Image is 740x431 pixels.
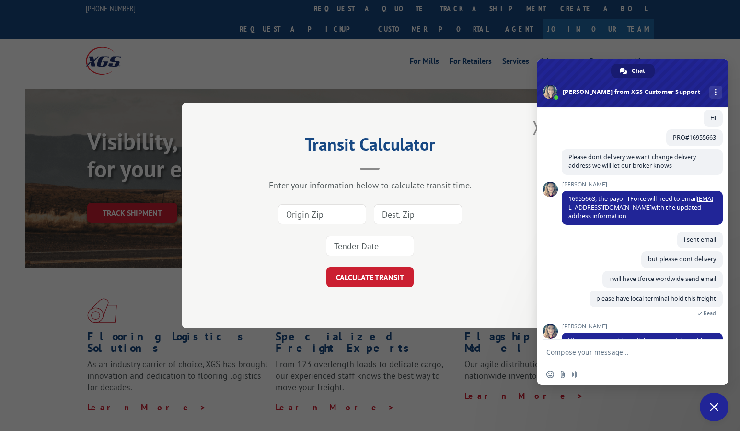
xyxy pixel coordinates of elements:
span: 16955663, the payor TForce will need to email with the updated address information [568,195,713,220]
span: i sent email [684,235,716,244]
input: Origin Zip [278,204,366,224]
input: Dest. Zip [374,204,462,224]
span: We cannot stop this until the payor advises with a stop freight email [568,337,709,353]
span: Send a file [559,371,567,378]
span: [PERSON_NAME] [562,323,723,330]
span: Insert an emoji [546,371,554,378]
span: Please dont delivery we want change delivery address we will let our broker knows [568,153,696,170]
button: Close modal [530,115,546,141]
span: [PERSON_NAME] [562,181,723,188]
a: [EMAIL_ADDRESS][DOMAIN_NAME] [568,195,713,211]
span: i will have tforce wordwide send email [609,275,716,283]
textarea: Compose your message... [546,340,700,364]
input: Tender Date [326,236,414,256]
span: Read [704,310,716,316]
a: Chat [611,64,655,78]
span: Audio message [571,371,579,378]
span: PRO#16955663 [673,133,716,141]
span: Chat [632,64,645,78]
button: CALCULATE TRANSIT [326,267,414,287]
span: Hi [710,114,716,122]
div: Enter your information below to calculate transit time. [230,180,510,191]
span: but please dont delivery [648,255,716,263]
a: Close chat [700,393,728,421]
h2: Transit Calculator [230,138,510,156]
span: please have local terminal hold this freight [596,294,716,303]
